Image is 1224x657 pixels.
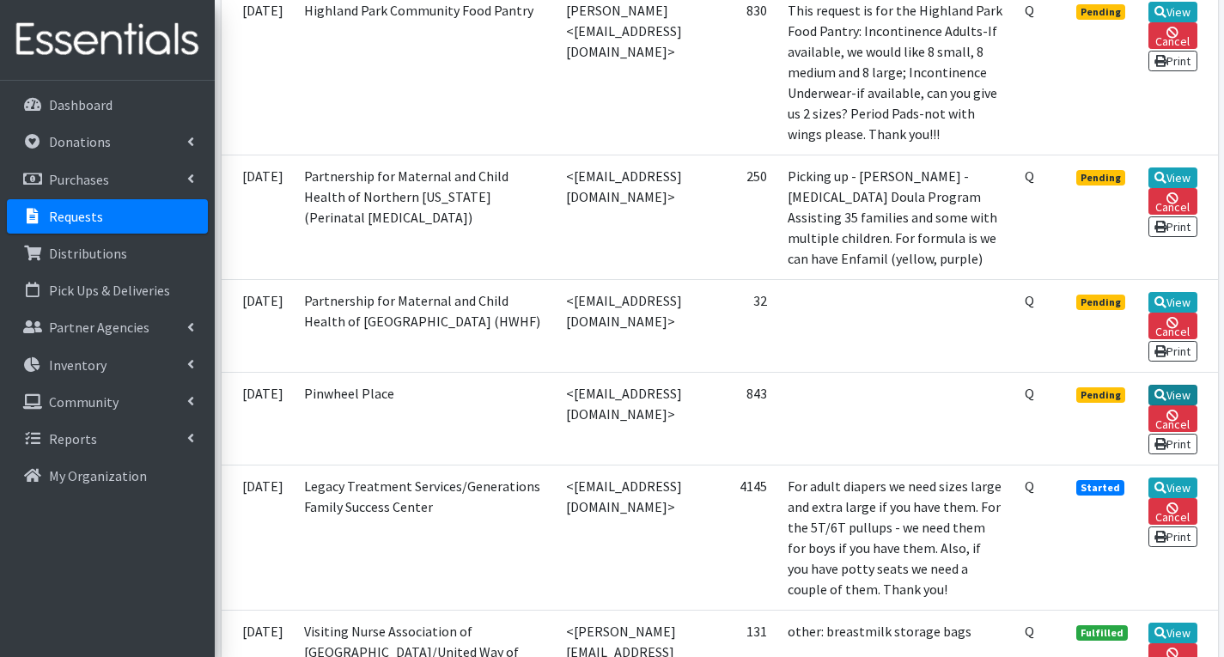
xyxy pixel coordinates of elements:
a: Requests [7,199,208,234]
p: My Organization [49,467,147,484]
td: [DATE] [222,465,294,611]
a: Print [1148,434,1197,454]
a: Print [1148,216,1197,237]
abbr: Quantity [1025,167,1034,185]
a: Cancel [1148,22,1197,49]
a: Cancel [1148,405,1197,432]
span: Started [1076,480,1124,496]
a: View [1148,623,1197,643]
a: Partner Agencies [7,310,208,344]
td: 4145 [697,465,777,611]
a: Print [1148,526,1197,547]
img: HumanEssentials [7,11,208,69]
td: <[EMAIL_ADDRESS][DOMAIN_NAME]> [556,465,698,611]
a: View [1148,2,1197,22]
td: Pinwheel Place [294,372,556,465]
span: Pending [1076,295,1125,310]
p: Distributions [49,245,127,262]
a: Inventory [7,348,208,382]
abbr: Quantity [1025,385,1034,402]
p: Inventory [49,356,107,374]
a: Donations [7,125,208,159]
td: <[EMAIL_ADDRESS][DOMAIN_NAME]> [556,372,698,465]
td: <[EMAIL_ADDRESS][DOMAIN_NAME]> [556,155,698,279]
td: Legacy Treatment Services/Generations Family Success Center [294,465,556,611]
a: Cancel [1148,188,1197,215]
a: View [1148,167,1197,188]
span: Pending [1076,4,1125,20]
span: Fulfilled [1076,625,1128,641]
abbr: Quantity [1025,292,1034,309]
p: Purchases [49,171,109,188]
a: Print [1148,51,1197,71]
td: [DATE] [222,372,294,465]
abbr: Quantity [1025,2,1034,19]
td: Picking up - [PERSON_NAME] - [MEDICAL_DATA] Doula Program Assisting 35 families and some with mul... [777,155,1014,279]
a: View [1148,385,1197,405]
p: Reports [49,430,97,447]
td: [DATE] [222,279,294,372]
a: My Organization [7,459,208,493]
td: Partnership for Maternal and Child Health of [GEOGRAPHIC_DATA] (HWHF) [294,279,556,372]
p: Community [49,393,119,411]
a: Distributions [7,236,208,271]
span: Pending [1076,170,1125,186]
a: Pick Ups & Deliveries [7,273,208,307]
p: Dashboard [49,96,113,113]
p: Partner Agencies [49,319,149,336]
td: 843 [697,372,777,465]
td: Partnership for Maternal and Child Health of Northern [US_STATE] (Perinatal [MEDICAL_DATA]) [294,155,556,279]
td: For adult diapers we need sizes large and extra large if you have them. For the 5T/6T pullups - w... [777,465,1014,611]
td: [DATE] [222,155,294,279]
abbr: Quantity [1025,478,1034,495]
p: Pick Ups & Deliveries [49,282,170,299]
a: View [1148,478,1197,498]
a: Print [1148,341,1197,362]
a: Dashboard [7,88,208,122]
a: Purchases [7,162,208,197]
a: Cancel [1148,313,1197,339]
a: Reports [7,422,208,456]
td: 32 [697,279,777,372]
abbr: Quantity [1025,623,1034,640]
span: Pending [1076,387,1125,403]
p: Donations [49,133,111,150]
a: View [1148,292,1197,313]
a: Cancel [1148,498,1197,525]
td: 250 [697,155,777,279]
p: Requests [49,208,103,225]
td: <[EMAIL_ADDRESS][DOMAIN_NAME]> [556,279,698,372]
a: Community [7,385,208,419]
